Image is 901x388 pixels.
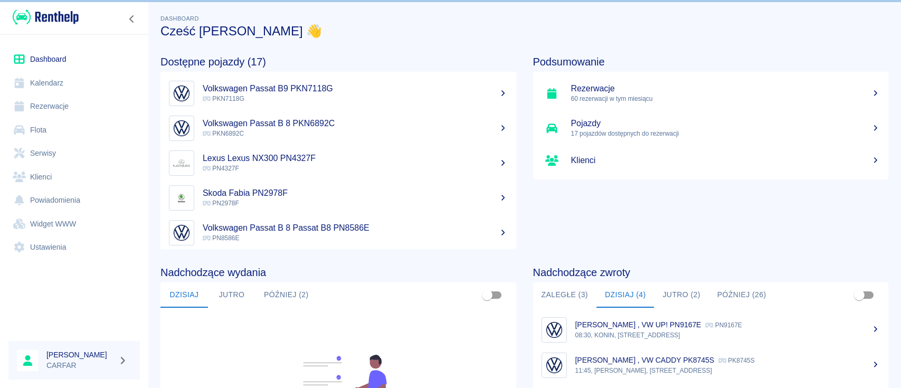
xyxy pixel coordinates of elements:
a: Flota [8,118,140,142]
a: ImageVolkswagen Passat B9 PKN7118G PKN7118G [160,76,516,111]
p: [PERSON_NAME] , VW UP! PN9167E [575,320,701,329]
a: Klienci [8,165,140,189]
button: Jutro [208,282,255,308]
a: Kalendarz [8,71,140,95]
h6: [PERSON_NAME] [46,349,114,360]
p: 11:45, [PERSON_NAME], [STREET_ADDRESS] [575,366,880,375]
img: Image [172,223,192,243]
span: PKN7118G [203,95,244,102]
img: Image [544,355,564,375]
span: PN8586E [203,234,239,242]
p: PK8745S [718,357,755,364]
a: Widget WWW [8,212,140,236]
p: [PERSON_NAME] , VW CADDY PK8745S [575,356,714,364]
a: ImageLexus Lexus NX300 PN4327F PN4327F [160,146,516,181]
a: Image[PERSON_NAME] , VW CADDY PK8745S PK8745S11:45, [PERSON_NAME], [STREET_ADDRESS] [533,347,889,383]
button: Jutro (2) [654,282,708,308]
span: PN4327F [203,165,239,172]
p: 17 pojazdów dostępnych do rezerwacji [571,129,880,138]
span: Pokaż przypisane tylko do mnie [477,285,497,305]
span: PN2978F [203,200,239,207]
button: Zaległe (3) [533,282,596,308]
a: Serwisy [8,141,140,165]
a: Powiadomienia [8,188,140,212]
p: 08:30, KONIN, [STREET_ADDRESS] [575,330,880,340]
a: Renthelp logo [8,8,79,26]
a: ImageSkoda Fabia PN2978F PN2978F [160,181,516,215]
a: Ustawienia [8,235,140,259]
h4: Nadchodzące zwroty [533,266,889,279]
a: ImageVolkswagen Passat B 8 Passat B8 PN8586E PN8586E [160,215,516,250]
span: Pokaż przypisane tylko do mnie [849,285,869,305]
button: Później (26) [709,282,775,308]
h3: Cześć [PERSON_NAME] 👋 [160,24,888,39]
button: Zwiń nawigację [124,12,140,26]
span: Dashboard [160,15,199,22]
p: 60 rezerwacji w tym miesiącu [571,94,880,103]
button: Dzisiaj [160,282,208,308]
h5: Volkswagen Passat B 8 Passat B8 PN8586E [203,223,508,233]
a: Dashboard [8,48,140,71]
p: PN9167E [705,321,742,329]
h5: Volkswagen Passat B9 PKN7118G [203,83,508,94]
a: Rezerwacje60 rezerwacji w tym miesiącu [533,76,889,111]
h5: Volkswagen Passat B 8 PKN6892C [203,118,508,129]
img: Renthelp logo [13,8,79,26]
img: Image [172,188,192,208]
p: CARFAR [46,360,114,371]
h5: Rezerwacje [571,83,880,94]
h5: Pojazdy [571,118,880,129]
a: Pojazdy17 pojazdów dostępnych do rezerwacji [533,111,889,146]
button: Później (2) [255,282,317,308]
a: Klienci [533,146,889,175]
img: Image [172,83,192,103]
h4: Dostępne pojazdy (17) [160,55,516,68]
h5: Klienci [571,155,880,166]
a: Image[PERSON_NAME] , VW UP! PN9167E PN9167E08:30, KONIN, [STREET_ADDRESS] [533,312,889,347]
h4: Podsumowanie [533,55,889,68]
a: ImageVolkswagen Passat B 8 PKN6892C PKN6892C [160,111,516,146]
img: Image [172,153,192,173]
h4: Nadchodzące wydania [160,266,516,279]
img: Image [172,118,192,138]
h5: Skoda Fabia PN2978F [203,188,508,198]
button: Dzisiaj (4) [596,282,655,308]
span: PKN6892C [203,130,244,137]
a: Rezerwacje [8,94,140,118]
h5: Lexus Lexus NX300 PN4327F [203,153,508,164]
img: Image [544,320,564,340]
